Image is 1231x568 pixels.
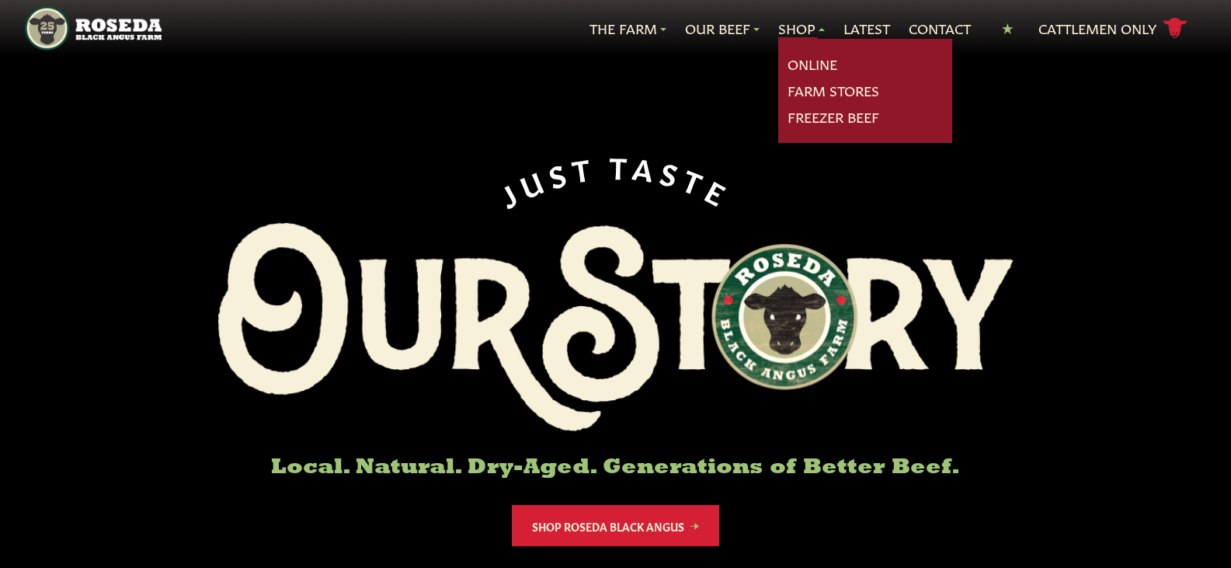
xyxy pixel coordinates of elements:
[680,162,714,200] span: T
[685,19,760,39] a: Our Beef
[702,172,738,211] span: E
[514,161,551,200] span: U
[788,54,837,75] a: Online
[492,149,739,211] div: JUST TASTE
[512,505,719,546] a: Shop Roseda Black Angus
[218,223,1014,431] img: Roseda Black Aangus Farm
[631,150,662,184] span: A
[589,19,666,39] a: The Farm
[778,19,825,39] a: Shop
[1038,15,1188,42] a: Cattlemen Only
[493,173,526,211] span: J
[25,6,162,51] img: https://roseda.com/wp-content/uploads/2021/05/roseda-25-header.png
[658,155,688,190] span: S
[788,81,879,101] a: Farm Stores
[788,107,879,127] a: Freezer Beef
[570,150,599,184] span: T
[610,149,635,181] span: T
[218,456,1014,480] h6: Local. Natural. Dry-Aged. Generations of Better Beef.
[843,19,890,39] a: Latest
[544,154,575,190] span: S
[909,19,971,39] a: Contact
